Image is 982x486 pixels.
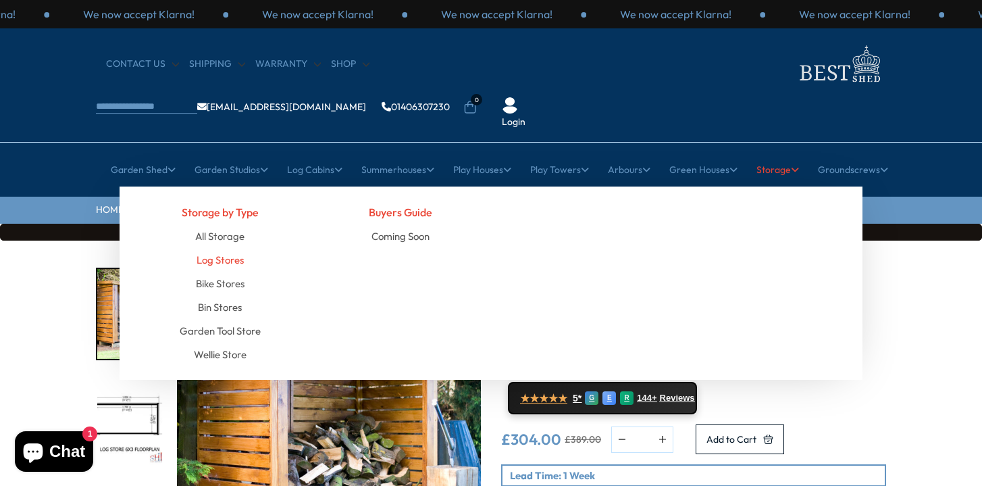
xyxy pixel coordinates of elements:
[96,203,124,217] a: HOME
[508,382,697,414] a: ★★★★★ 5* G E R 144+ Reviews
[501,432,561,447] ins: £304.00
[321,200,482,224] h4: Buyers Guide
[97,269,162,359] img: 5060490138343LargeHeavyDutyLogStore_4_255d4e9e-fc44-4244-99d7-61c3b383ed64_200x200.jpg
[799,7,910,22] p: We now accept Klarna!
[586,7,765,22] div: 3 / 3
[608,153,650,187] a: Arbours
[792,42,886,86] img: logo
[255,57,321,71] a: Warranty
[189,57,245,71] a: Shipping
[818,153,888,187] a: Groundscrews
[530,153,589,187] a: Play Towers
[180,319,261,343] a: Garden Tool Store
[195,153,268,187] a: Garden Studios
[106,57,179,71] a: CONTACT US
[756,153,799,187] a: Storage
[96,268,163,360] div: 1 / 7
[140,200,301,224] h4: Storage by Type
[453,153,511,187] a: Play Houses
[463,101,477,114] a: 0
[228,7,407,22] div: 1 / 3
[83,7,195,22] p: We now accept Klarna!
[197,102,366,112] a: [EMAIL_ADDRESS][DOMAIN_NAME]
[111,153,176,187] a: Garden Shed
[97,375,162,465] img: LogStore6x3FLOORPLAN_24de1ccc-d5f2-4305-97f8-2513628388cf_200x200.jpg
[602,391,616,405] div: E
[441,7,552,22] p: We now accept Klarna!
[620,391,634,405] div: R
[706,435,756,444] span: Add to Cart
[502,116,525,129] a: Login
[382,102,450,112] a: 01406307230
[361,153,434,187] a: Summerhouses
[407,7,586,22] div: 2 / 3
[510,468,885,483] p: Lead Time: 1 Week
[471,94,482,105] span: 0
[96,374,163,466] div: 2 / 7
[262,7,373,22] p: We now accept Klarna!
[11,431,97,475] inbox-online-store-chat: Shopify online store chat
[660,393,695,404] span: Reviews
[502,97,518,114] img: User Icon
[287,153,342,187] a: Log Cabins
[765,7,944,22] div: 1 / 3
[371,224,430,248] a: Coming Soon
[198,295,242,319] a: Bin Stores
[637,393,656,404] span: 144+
[331,57,369,71] a: Shop
[196,272,244,295] a: Bike Stores
[194,343,247,366] a: Wellie Store
[197,248,244,272] a: Log Stores
[565,435,601,444] del: £389.00
[520,392,567,405] span: ★★★★★
[585,391,598,405] div: G
[49,7,228,22] div: 3 / 3
[669,153,738,187] a: Green Houses
[195,224,244,248] a: All Storage
[696,424,784,454] button: Add to Cart
[620,7,731,22] p: We now accept Klarna!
